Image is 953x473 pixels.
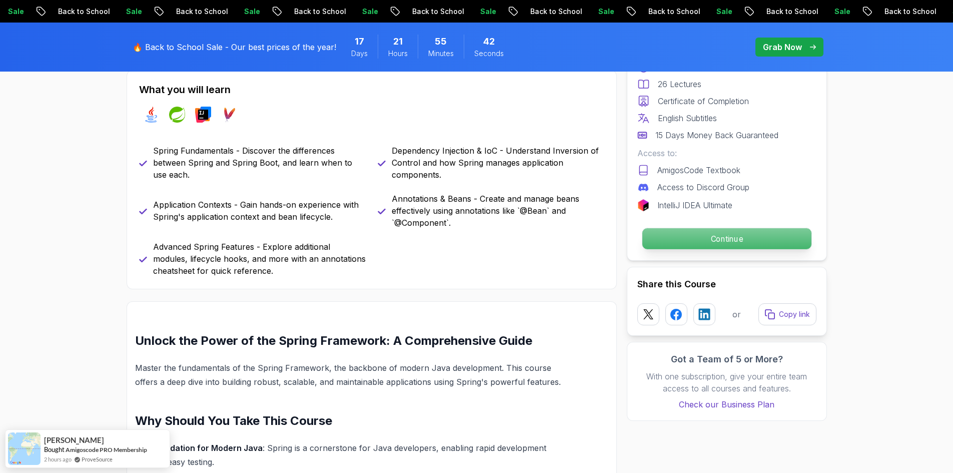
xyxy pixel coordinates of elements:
[195,107,211,123] img: intellij logo
[588,7,620,17] p: Sale
[658,112,717,124] p: English Subtitles
[388,49,408,59] span: Hours
[148,441,561,469] li: : Spring is a cornerstone for Java developers, enabling rapid development and easy testing.
[139,83,604,97] h2: What you will learn
[143,107,159,123] img: java logo
[135,333,561,349] h2: Unlock the Power of the Spring Framework: A Comprehensive Guide
[221,107,237,123] img: maven logo
[44,436,104,444] span: [PERSON_NAME]
[641,228,811,250] button: Continue
[470,7,502,17] p: Sale
[392,145,604,181] p: Dependency Injection & IoC - Understand Inversion of Control and how Spring manages application c...
[763,41,802,53] p: Grab Now
[66,446,147,453] a: Amigoscode PRO Membership
[874,7,942,17] p: Back to School
[657,199,732,211] p: IntelliJ IDEA Ultimate
[756,7,824,17] p: Back to School
[428,49,454,59] span: Minutes
[637,352,816,366] h3: Got a Team of 5 or More?
[824,7,856,17] p: Sale
[657,164,740,176] p: AmigosCode Textbook
[392,193,604,229] p: Annotations & Beans - Create and manage beans effectively using annotations like `@Bean` and `@Co...
[637,199,649,211] img: jetbrains logo
[483,35,495,49] span: 42 Seconds
[638,7,706,17] p: Back to School
[8,432,41,465] img: provesource social proof notification image
[351,49,368,59] span: Days
[151,443,263,453] strong: Foundation for Modern Java
[637,398,816,410] a: Check our Business Plan
[44,445,65,453] span: Bought
[135,413,561,429] h2: Why Should You Take This Course
[637,147,816,159] p: Access to:
[655,129,778,141] p: 15 Days Money Back Guaranteed
[166,7,234,17] p: Back to School
[352,7,384,17] p: Sale
[82,455,113,463] a: ProveSource
[732,308,741,320] p: or
[637,277,816,291] h2: Share this Course
[474,49,504,59] span: Seconds
[169,107,185,123] img: spring logo
[658,95,749,107] p: Certificate of Completion
[642,228,811,249] p: Continue
[779,309,810,319] p: Copy link
[706,7,738,17] p: Sale
[135,361,561,389] p: Master the fundamentals of the Spring Framework, the backbone of modern Java development. This co...
[153,145,366,181] p: Spring Fundamentals - Discover the differences between Spring and Spring Boot, and learn when to ...
[637,370,816,394] p: With one subscription, give your entire team access to all courses and features.
[153,199,366,223] p: Application Contexts - Gain hands-on experience with Spring's application context and bean lifecy...
[153,241,366,277] p: Advanced Spring Features - Explore additional modules, lifecycle hooks, and more with an annotati...
[133,41,336,53] p: 🔥 Back to School Sale - Our best prices of the year!
[520,7,588,17] p: Back to School
[116,7,148,17] p: Sale
[284,7,352,17] p: Back to School
[402,7,470,17] p: Back to School
[393,35,403,49] span: 21 Hours
[234,7,266,17] p: Sale
[658,78,701,90] p: 26 Lectures
[355,35,364,49] span: 17 Days
[657,181,749,193] p: Access to Discord Group
[48,7,116,17] p: Back to School
[44,455,72,463] span: 2 hours ago
[435,35,447,49] span: 55 Minutes
[758,303,816,325] button: Copy link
